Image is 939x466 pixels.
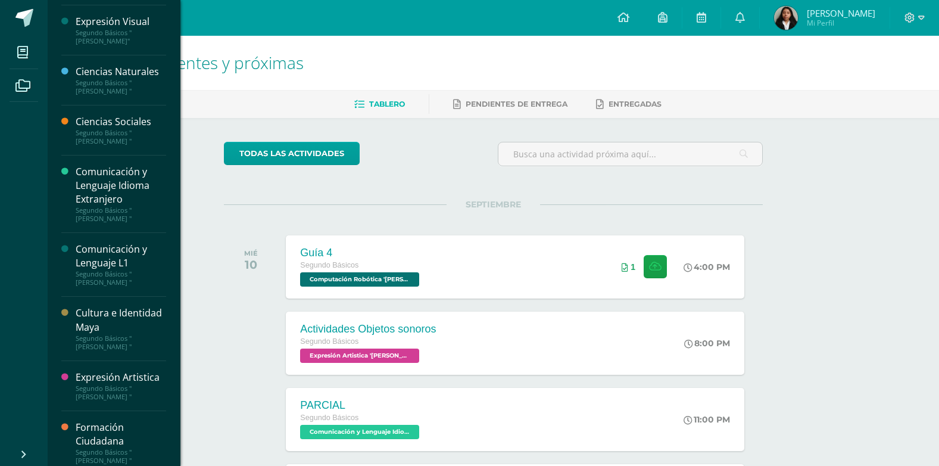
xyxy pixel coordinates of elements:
a: Ciencias NaturalesSegundo Básicos "[PERSON_NAME] " [76,65,166,95]
div: 8:00 PM [684,338,730,349]
div: Formación Ciudadana [76,421,166,448]
div: Segundo Básicos "[PERSON_NAME] " [76,206,166,223]
span: Actividades recientes y próximas [62,51,304,74]
div: Segundo Básicos "[PERSON_NAME] " [76,334,166,351]
div: 11:00 PM [684,414,730,425]
div: Guía 4 [300,247,422,259]
span: Computación Robótica 'Miguel Angel' [300,272,419,287]
div: PARCIAL [300,399,422,412]
a: Comunicación y Lenguaje L1Segundo Básicos "[PERSON_NAME] " [76,243,166,287]
span: Segundo Básicos [300,414,358,422]
span: SEPTIEMBRE [447,199,540,210]
div: Segundo Básicos "[PERSON_NAME] " [76,129,166,145]
a: Ciencias SocialesSegundo Básicos "[PERSON_NAME] " [76,115,166,145]
span: Segundo Básicos [300,337,358,346]
span: 1 [631,262,635,272]
div: Segundo Básicos "[PERSON_NAME] " [76,270,166,287]
span: Tablero [369,100,405,108]
a: Expresión VisualSegundo Básicos "[PERSON_NAME]" [76,15,166,45]
div: Segundo Básicos "[PERSON_NAME] " [76,448,166,465]
a: Tablero [354,95,405,114]
a: Pendientes de entrega [453,95,567,114]
span: Comunicación y Lenguaje Idioma Extranjero 'Miguel Angel ' [300,425,419,439]
div: Expresión Artistica [76,371,166,384]
a: Comunicación y Lenguaje Idioma ExtranjeroSegundo Básicos "[PERSON_NAME] " [76,165,166,223]
span: Mi Perfil [807,18,875,28]
div: Segundo Básicos "[PERSON_NAME] " [76,79,166,95]
div: Actividades Objetos sonoros [300,323,436,335]
span: [PERSON_NAME] [807,7,875,19]
a: Cultura e Identidad MayaSegundo Básicos "[PERSON_NAME] " [76,306,166,350]
span: Segundo Básicos [300,261,358,269]
div: MIÉ [244,249,258,257]
div: Segundo Básicos "[PERSON_NAME]" [76,29,166,45]
a: todas las Actividades [224,142,360,165]
a: Entregadas [596,95,662,114]
div: Segundo Básicos "[PERSON_NAME] " [76,384,166,401]
input: Busca una actividad próxima aquí... [498,142,762,166]
img: 6e3dbe7b7e448b82fe6f7148018ab3f3.png [774,6,798,30]
div: Expresión Visual [76,15,166,29]
a: Expresión ArtisticaSegundo Básicos "[PERSON_NAME] " [76,371,166,401]
div: Archivos entregados [622,262,635,272]
div: 4:00 PM [684,262,730,272]
div: Comunicación y Lenguaje Idioma Extranjero [76,165,166,206]
div: Ciencias Sociales [76,115,166,129]
div: Cultura e Identidad Maya [76,306,166,334]
div: Comunicación y Lenguaje L1 [76,243,166,270]
div: 10 [244,257,258,272]
span: Entregadas [609,100,662,108]
a: Formación CiudadanaSegundo Básicos "[PERSON_NAME] " [76,421,166,465]
div: Ciencias Naturales [76,65,166,79]
span: Pendientes de entrega [466,100,567,108]
span: Expresión Artistica 'Miguel Angel ' [300,349,419,363]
